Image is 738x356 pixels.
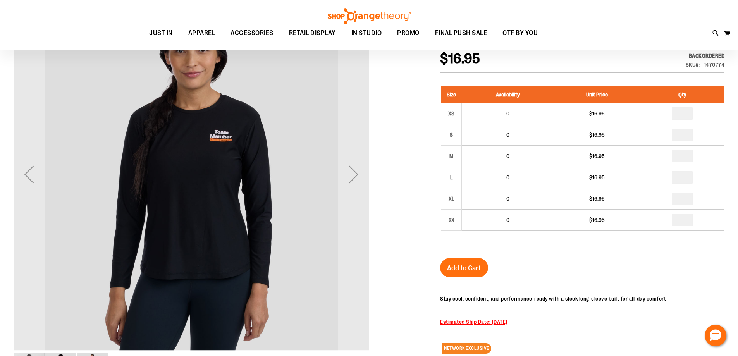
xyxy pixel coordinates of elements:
[440,319,507,325] span: Estimated Ship Date: [DATE]
[389,24,427,42] a: PROMO
[141,24,181,42] a: JUST IN
[397,24,420,42] span: PROMO
[557,195,636,203] div: $16.95
[440,258,488,277] button: Add to Cart
[447,264,481,272] span: Add to Cart
[181,24,223,42] a: APPAREL
[188,24,215,42] span: APPAREL
[506,174,509,181] span: 0
[440,295,666,303] p: Stay cool, confident, and performance-ready with a sleek long-sleeve built for all-day comfort
[705,325,726,346] button: Hello, have a question? Let’s chat.
[149,24,173,42] span: JUST IN
[506,110,509,117] span: 0
[427,24,495,42] a: FINAL PUSH SALE
[446,150,457,162] div: M
[704,61,725,69] div: 1470774
[557,131,636,139] div: $16.95
[446,214,457,226] div: 2X
[506,196,509,202] span: 0
[557,216,636,224] div: $16.95
[351,24,382,42] span: IN STUDIO
[462,86,554,103] th: Availability
[223,24,281,42] a: ACCESSORIES
[502,24,538,42] span: OTF BY YOU
[640,86,724,103] th: Qty
[686,52,725,60] div: Backordered
[344,24,390,42] a: IN STUDIO
[441,86,462,103] th: Size
[289,24,336,42] span: RETAIL DISPLAY
[557,174,636,181] div: $16.95
[435,24,487,42] span: FINAL PUSH SALE
[446,108,457,119] div: XS
[446,172,457,183] div: L
[557,152,636,160] div: $16.95
[495,24,545,42] a: OTF BY YOU
[554,86,640,103] th: Unit Price
[442,343,491,354] span: NETWORK EXCLUSIVE
[327,8,412,24] img: Shop Orangetheory
[686,62,701,68] strong: SKU
[446,129,457,141] div: S
[557,110,636,117] div: $16.95
[506,153,509,159] span: 0
[231,24,274,42] span: ACCESSORIES
[446,193,457,205] div: XL
[686,52,725,60] div: Availability
[440,51,480,67] span: $16.95
[506,217,509,223] span: 0
[281,24,344,42] a: RETAIL DISPLAY
[506,132,509,138] span: 0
